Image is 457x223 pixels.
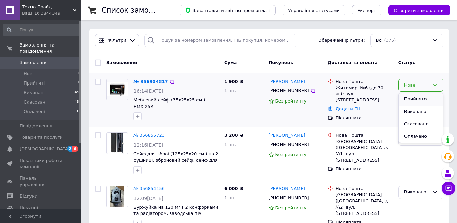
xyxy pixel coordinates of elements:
span: 2 [67,146,73,152]
li: Прийнято [399,93,443,106]
span: 6 000 ₴ [224,186,243,191]
span: 12:16[DATE] [133,142,163,148]
div: [PHONE_NUMBER] [267,140,310,149]
a: № 356904817 [133,79,168,84]
span: Збережені фільтри: [319,37,365,44]
span: 16:14[DATE] [133,88,163,94]
a: Буржуйка на 120 м³ з 2 конфорками та радіатором, заводська піч буржуйка [133,205,219,222]
li: Скасовано [399,118,443,130]
a: [PERSON_NAME] [269,186,305,192]
span: Відгуки [20,193,37,199]
span: Виконані [24,90,45,96]
span: Нові [24,71,34,77]
div: Післяплата [336,166,393,172]
div: Нова Пошта [336,186,393,192]
div: Нове [404,82,430,89]
a: Додати ЕН [336,106,360,111]
span: Повідомлення [20,123,53,129]
li: Виконано [399,106,443,118]
span: [DEMOGRAPHIC_DATA] [20,146,70,152]
span: Завантажити звіт по пром-оплаті [185,7,270,13]
span: Показники роботи компанії [20,157,63,170]
li: Оплачено [399,130,443,143]
button: Створити замовлення [388,5,450,15]
span: Скасовані [24,99,47,105]
span: Доставка та оплата [328,60,378,65]
span: Без рейтингу [275,205,307,210]
span: Замовлення та повідомлення [20,42,81,54]
span: Замовлення [106,60,137,65]
div: Післяплата [336,115,393,121]
input: Пошук [3,24,80,36]
span: 7 [77,80,79,86]
span: 12:09[DATE] [133,196,163,201]
span: Панель управління [20,175,63,187]
div: Житомир, №6 (до 30 кг): вул. [STREET_ADDRESS] [336,85,393,104]
span: 18 [75,99,79,105]
span: Cума [224,60,237,65]
span: Покупці [20,205,38,211]
a: Фото товару [106,79,128,100]
span: Статус [398,60,415,65]
span: 0 [77,109,79,115]
a: Фото товару [106,186,128,207]
div: Нова Пошта [336,132,393,138]
span: Управління статусами [288,8,340,13]
span: 1 [77,71,79,77]
span: 1 900 ₴ [224,79,243,84]
a: [PERSON_NAME] [269,132,305,139]
div: Ваш ID: 3844349 [22,10,81,16]
a: № 356854156 [133,186,165,191]
span: 6 [72,146,78,152]
span: Замовлення [20,60,48,66]
span: Всі [376,37,383,44]
span: Експорт [357,8,376,13]
span: Оплачені [24,109,45,115]
span: Прийняті [24,80,45,86]
span: Покупець [269,60,293,65]
span: Товари та послуги [20,134,63,141]
a: Сейф для зброї (125х25х20 см.) на 2 рушниці, збройовий сейф, сейф для рушниці [133,151,219,169]
img: Фото товару [110,186,124,207]
span: (375) [384,38,396,43]
img: Фото товару [111,133,124,154]
a: Створити замовлення [381,7,450,13]
button: Управління статусами [283,5,345,15]
div: [PHONE_NUMBER] [267,193,310,202]
span: Техно-Прайд [22,4,73,10]
a: [PERSON_NAME] [269,79,305,85]
span: Без рейтингу [275,152,307,157]
span: Без рейтингу [275,98,307,104]
img: Фото товару [107,82,128,96]
div: [GEOGRAPHIC_DATA] ([GEOGRAPHIC_DATA].), №2: вул. [STREET_ADDRESS] [336,192,393,217]
div: Виконано [404,189,430,196]
div: [GEOGRAPHIC_DATA] ([GEOGRAPHIC_DATA].), №1: вул. [STREET_ADDRESS] [336,138,393,163]
span: Фільтри [108,37,126,44]
input: Пошук за номером замовлення, ПІБ покупця, номером телефону, Email, номером накладної [144,34,296,47]
a: № 356855723 [133,133,165,138]
button: Чат з покупцем [442,182,455,195]
a: Фото товару [106,132,128,154]
span: 1 шт. [224,195,236,200]
div: Нова Пошта [336,79,393,85]
span: 1 шт. [224,88,236,93]
span: 349 [72,90,79,96]
span: 1 шт. [224,142,236,147]
h1: Список замовлень [102,6,170,14]
a: Меблевий сейф (35х25х25 см.) ЯМХ-25К [133,97,205,109]
span: Створити замовлення [394,8,445,13]
span: 3 200 ₴ [224,133,243,138]
button: Експорт [352,5,382,15]
button: Завантажити звіт по пром-оплаті [180,5,276,15]
div: [PHONE_NUMBER] [267,86,310,95]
